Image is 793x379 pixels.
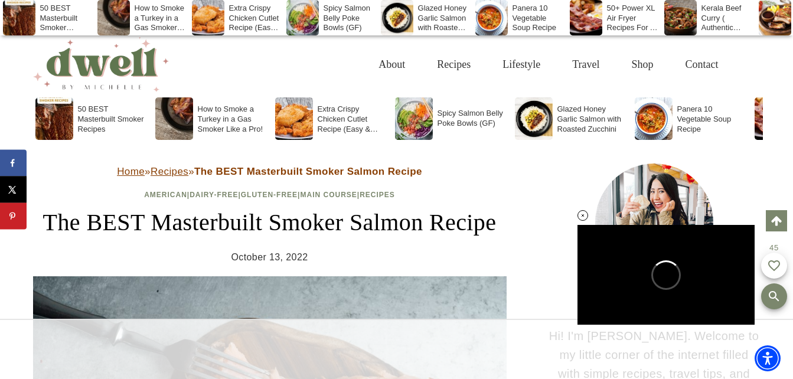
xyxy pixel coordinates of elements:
a: Contact [670,45,735,84]
a: Recipes [151,166,188,177]
h3: HI THERE [548,293,761,315]
a: Main Course [300,191,357,199]
a: Shop [615,45,669,84]
div: Accessibility Menu [755,345,781,371]
nav: Primary Navigation [363,45,734,84]
a: Dairy-Free [190,191,238,199]
h1: The BEST Masterbuilt Smoker Salmon Recipe [33,205,507,240]
span: | | | | [144,191,395,199]
a: Scroll to top [766,210,787,231]
a: Recipes [360,191,395,199]
a: American [144,191,187,199]
a: Gluten-Free [241,191,298,199]
strong: The BEST Masterbuilt Smoker Salmon Recipe [194,166,422,177]
img: DWELL by michelle [33,37,169,92]
time: October 13, 2022 [231,250,308,265]
a: Recipes [421,45,487,84]
span: » » [117,166,422,177]
a: About [363,45,421,84]
iframe: Advertisement [302,320,491,379]
a: Home [117,166,145,177]
a: Lifestyle [487,45,556,84]
a: Travel [556,45,615,84]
